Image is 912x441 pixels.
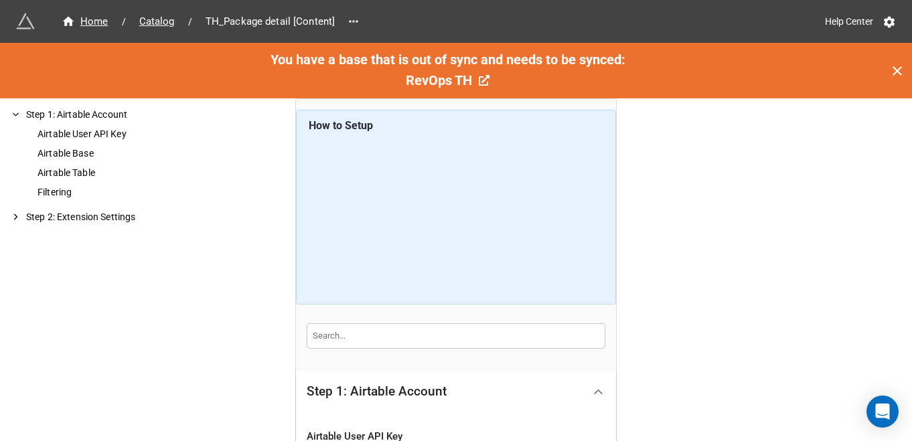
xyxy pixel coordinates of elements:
nav: breadcrumb [54,13,343,29]
li: / [188,15,192,29]
div: Step 1: Airtable Account [307,385,447,398]
div: Step 2: Extension Settings [23,210,214,224]
a: Help Center [816,9,883,33]
span: RevOps TH [406,72,472,88]
div: Step 1: Airtable Account [296,370,616,413]
li: / [122,15,126,29]
iframe: How Convert Markdown and Rich Text to HTML on Airtable [309,139,604,292]
a: Catalog [131,13,183,29]
div: Airtable User API Key [35,127,214,141]
div: Home [62,14,108,29]
div: Filtering [35,185,214,199]
div: Airtable Base [35,147,214,161]
span: Catalog [131,14,183,29]
a: Home [54,13,117,29]
img: miniextensions-icon.73ae0678.png [16,12,35,31]
span: TH_Package detail [Content] [198,14,344,29]
div: Open Intercom Messenger [866,395,899,428]
b: How to Setup [309,119,373,132]
input: Search... [307,323,605,349]
div: Airtable Table [35,166,214,180]
div: Step 1: Airtable Account [23,108,214,122]
span: You have a base that is out of sync and needs to be synced: [271,52,625,68]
